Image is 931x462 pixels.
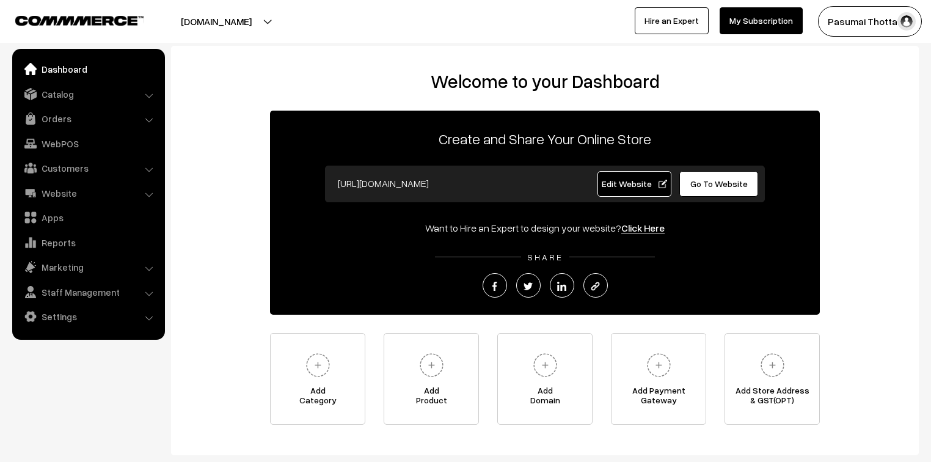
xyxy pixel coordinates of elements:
button: Pasumai Thotta… [818,6,922,37]
span: Add Store Address & GST(OPT) [725,386,819,410]
button: [DOMAIN_NAME] [138,6,294,37]
a: AddProduct [384,333,479,425]
img: plus.svg [415,348,448,382]
a: Dashboard [15,58,161,80]
a: Orders [15,108,161,130]
a: Click Here [621,222,665,234]
a: Go To Website [679,171,758,197]
a: AddDomain [497,333,593,425]
a: Hire an Expert [635,7,709,34]
img: COMMMERCE [15,16,144,25]
span: Add Payment Gateway [612,386,706,410]
img: plus.svg [301,348,335,382]
a: COMMMERCE [15,12,122,27]
a: My Subscription [720,7,803,34]
a: Edit Website [597,171,672,197]
div: Want to Hire an Expert to design your website? [270,221,820,235]
span: Add Product [384,386,478,410]
a: Staff Management [15,281,161,303]
a: Add PaymentGateway [611,333,706,425]
span: Add Category [271,386,365,410]
span: Add Domain [498,386,592,410]
a: Website [15,182,161,204]
a: Reports [15,232,161,254]
img: plus.svg [642,348,676,382]
p: Create and Share Your Online Store [270,128,820,150]
img: user [897,12,916,31]
a: Add Store Address& GST(OPT) [725,333,820,425]
a: Settings [15,306,161,328]
a: Catalog [15,83,161,105]
a: WebPOS [15,133,161,155]
h2: Welcome to your Dashboard [183,70,907,92]
a: Customers [15,157,161,179]
a: Apps [15,207,161,229]
span: SHARE [521,252,569,262]
img: plus.svg [756,348,789,382]
span: Edit Website [602,178,667,189]
span: Go To Website [690,178,748,189]
img: plus.svg [528,348,562,382]
a: AddCategory [270,333,365,425]
a: Marketing [15,256,161,278]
